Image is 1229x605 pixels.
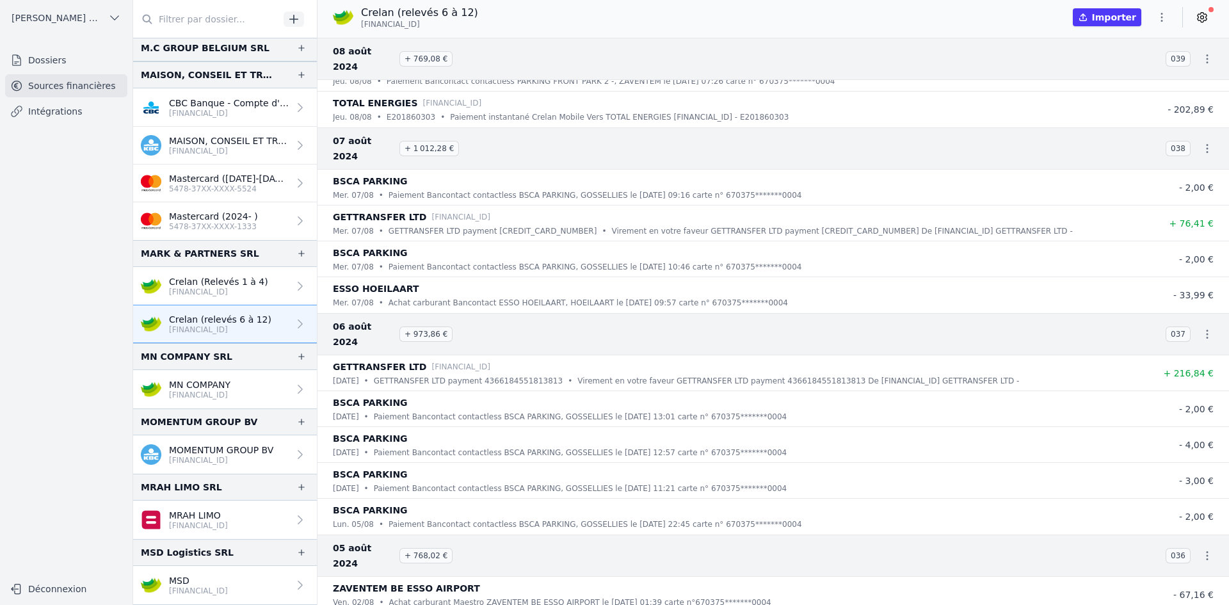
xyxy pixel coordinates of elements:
p: [FINANCIAL_ID] [423,97,482,109]
a: Crelan (Relevés 1 à 4) [FINANCIAL_ID] [133,267,317,305]
p: Paiement Bancontact contactless BSCA PARKING, GOSSELLIES le [DATE] 12:57 carte n° 670375*******0004 [374,446,787,459]
span: 08 août 2024 [333,44,394,74]
img: imageedit_2_6530439554.png [141,173,161,193]
p: MN COMPANY [169,378,230,391]
p: [FINANCIAL_ID] [431,360,490,373]
p: [DATE] [333,482,359,495]
p: ZAVENTEM BE ESSO AIRPORT [333,581,480,596]
div: • [568,375,572,387]
p: Paiement Bancontact contactless BSCA PARKING, GOSSELLIES le [DATE] 09:16 carte n° 670375*******0004 [389,189,802,202]
p: [FINANCIAL_ID] [169,325,271,335]
p: mer. 07/08 [333,261,374,273]
span: 037 [1166,327,1191,342]
button: [PERSON_NAME] ET PARTNERS SRL [5,8,127,28]
a: Crelan (relevés 6 à 12) [FINANCIAL_ID] [133,305,317,343]
div: • [379,189,383,202]
p: Paiement Bancontact contactless BSCA PARKING, GOSSELLIES le [DATE] 22:45 carte n° 670375*******0004 [389,518,802,531]
img: crelan.png [141,314,161,334]
div: • [377,75,382,88]
p: jeu. 08/08 [333,111,372,124]
p: Paiement Bancontact contactless BSCA PARKING, GOSSELLIES le [DATE] 10:46 carte n° 670375*******0004 [389,261,802,273]
p: Crelan (relevés 6 à 12) [169,313,271,326]
p: Virement en votre faveur GETTRANSFER LTD payment [CREDIT_CARD_NUMBER] De [FINANCIAL_ID] GETTRANSF... [611,225,1072,238]
img: crelan.png [141,276,161,296]
a: MN COMPANY [FINANCIAL_ID] [133,370,317,408]
img: crelan.png [333,7,353,28]
span: + 216,84 € [1163,368,1214,378]
p: Achat carburant Bancontact ESSO HOEILAART, HOEILAART le [DATE] 09:57 carte n° 670375*******0004 [389,296,788,309]
div: • [364,446,369,459]
div: MRAH LIMO SRL [141,480,222,495]
p: MOMENTUM GROUP BV [169,444,273,456]
p: 5478-37XX-XXXX-1333 [169,222,258,232]
div: MARK & PARTNERS SRL [141,246,259,261]
div: • [602,225,606,238]
div: • [379,261,383,273]
p: [FINANCIAL_ID] [169,108,289,118]
div: M.C GROUP BELGIUM SRL [141,40,269,56]
div: • [364,410,369,423]
img: crelan.png [141,379,161,399]
p: GETTRANSFER LTD payment 4366184551813813 [374,375,563,387]
p: [FINANCIAL_ID] [169,520,228,531]
span: + 1 012,28 € [399,141,459,156]
a: Intégrations [5,100,127,123]
a: Dossiers [5,49,127,72]
a: MSD [FINANCIAL_ID] [133,566,317,604]
p: BSCA PARKING [333,503,408,518]
p: MAISON, CONSEIL ET TRAVAUX SRL [169,134,289,147]
span: [FINANCIAL_ID] [361,19,420,29]
p: Paiement Bancontact contactless BSCA PARKING, GOSSELLIES le [DATE] 11:21 carte n° 670375*******0004 [374,482,787,495]
p: BSCA PARKING [333,431,408,446]
p: 5478-37XX-XXXX-5524 [169,184,289,194]
a: Mastercard (2024- ) 5478-37XX-XXXX-1333 [133,202,317,240]
p: [FINANCIAL_ID] [169,287,268,297]
a: Sources financières [5,74,127,97]
p: ESSO HOEILAART [333,281,419,296]
img: CBC_CREGBEBB.png [141,97,161,118]
p: Crelan (Relevés 1 à 4) [169,275,268,288]
p: Paiement Bancontact contactless BSCA PARKING, GOSSELLIES le [DATE] 13:01 carte n° 670375*******0004 [374,410,787,423]
p: [FINANCIAL_ID] [169,146,289,156]
p: Virement en votre faveur GETTRANSFER LTD payment 4366184551813813 De [FINANCIAL_ID] GETTRANSFER L... [577,375,1019,387]
span: [PERSON_NAME] ET PARTNERS SRL [12,12,103,24]
span: - 67,16 € [1173,590,1214,600]
span: 06 août 2024 [333,319,394,350]
p: [FINANCIAL_ID] [431,211,490,223]
a: MAISON, CONSEIL ET TRAVAUX SRL [FINANCIAL_ID] [133,127,317,165]
span: 038 [1166,141,1191,156]
span: 036 [1166,548,1191,563]
img: kbc.png [141,444,161,465]
p: MRAH LIMO [169,509,228,522]
span: + 769,08 € [399,51,453,67]
span: - 2,00 € [1179,182,1214,193]
span: + 768,02 € [399,548,453,563]
p: TOTAL ENERGIES [333,95,418,111]
img: belfius.png [141,510,161,530]
div: • [364,375,369,387]
span: - 2,00 € [1179,512,1214,522]
p: mer. 07/08 [333,225,374,238]
img: crelan.png [141,575,161,595]
div: MAISON, CONSEIL ET TRAVAUX SRL [141,67,276,83]
span: + 973,86 € [399,327,453,342]
span: - 33,99 € [1173,290,1214,300]
p: GETTRANSFER LTD [333,209,426,225]
a: MRAH LIMO [FINANCIAL_ID] [133,501,317,539]
img: kbc.png [141,135,161,156]
div: MN COMPANY SRL [141,349,232,364]
p: jeu. 08/08 [333,75,372,88]
p: Paiement Bancontact contactless PARKING FRONT PARK 2 -, ZAVENTEM le [DATE] 07:26 carte n° 670375*... [387,75,835,88]
span: - 3,00 € [1179,476,1214,486]
p: E201860303 [387,111,435,124]
p: Mastercard (2024- ) [169,210,258,223]
span: - 4,00 € [1179,440,1214,450]
p: lun. 05/08 [333,518,374,531]
p: BSCA PARKING [333,395,408,410]
a: Mastercard ([DATE]-[DATE]) 5478-37XX-XXXX-5524 [133,165,317,202]
p: BSCA PARKING [333,245,408,261]
a: CBC Banque - Compte d'épargne [FINANCIAL_ID] [133,88,317,127]
div: MSD Logistics SRL [141,545,234,560]
span: - 2,00 € [1179,404,1214,414]
p: Paiement instantané Crelan Mobile Vers TOTAL ENERGIES [FINANCIAL_ID] - E201860303 [450,111,789,124]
